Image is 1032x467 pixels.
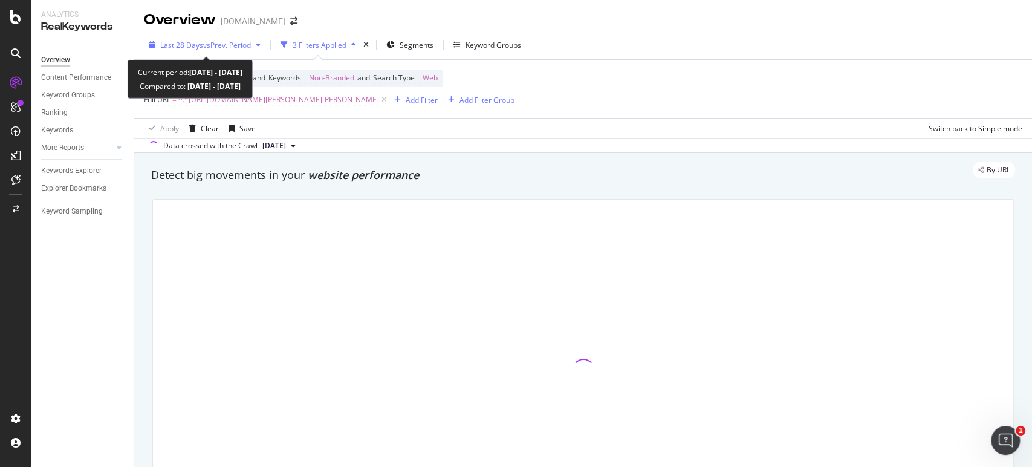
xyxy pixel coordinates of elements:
[41,89,125,102] a: Keyword Groups
[449,35,526,54] button: Keyword Groups
[138,65,242,79] div: Current period:
[987,166,1010,174] span: By URL
[276,35,361,54] button: 3 Filters Applied
[459,95,514,105] div: Add Filter Group
[381,35,438,54] button: Segments
[41,20,124,34] div: RealKeywords
[41,142,84,154] div: More Reports
[41,106,68,119] div: Ranking
[144,94,170,105] span: Full URL
[224,119,256,138] button: Save
[41,142,113,154] a: More Reports
[361,39,371,51] div: times
[400,40,433,50] span: Segments
[201,123,219,134] div: Clear
[290,17,297,25] div: arrow-right-arrow-left
[417,73,421,83] span: =
[184,119,219,138] button: Clear
[929,123,1022,134] div: Switch back to Simple mode
[178,91,379,108] span: ^.*[URL][DOMAIN_NAME][PERSON_NAME][PERSON_NAME]
[144,35,265,54] button: Last 28 DaysvsPrev. Period
[144,119,179,138] button: Apply
[160,40,203,50] span: Last 28 Days
[172,94,177,105] span: =
[41,165,102,177] div: Keywords Explorer
[423,70,438,87] span: Web
[253,73,265,83] span: and
[357,73,370,83] span: and
[41,54,70,67] div: Overview
[41,71,125,84] a: Content Performance
[373,73,415,83] span: Search Type
[41,205,103,218] div: Keyword Sampling
[924,119,1022,138] button: Switch back to Simple mode
[991,426,1020,455] iframe: Intercom live chat
[160,123,179,134] div: Apply
[303,73,307,83] span: =
[41,124,73,137] div: Keywords
[41,182,106,195] div: Explorer Bookmarks
[443,93,514,107] button: Add Filter Group
[406,95,438,105] div: Add Filter
[189,67,242,77] b: [DATE] - [DATE]
[41,165,125,177] a: Keywords Explorer
[293,40,346,50] div: 3 Filters Applied
[163,140,258,151] div: Data crossed with the Crawl
[41,124,125,137] a: Keywords
[973,162,1015,178] div: legacy label
[258,139,300,153] button: [DATE]
[239,123,256,134] div: Save
[144,10,216,30] div: Overview
[41,106,125,119] a: Ranking
[221,15,285,27] div: [DOMAIN_NAME]
[203,40,251,50] span: vs Prev. Period
[41,54,125,67] a: Overview
[41,10,124,20] div: Analytics
[41,182,125,195] a: Explorer Bookmarks
[389,93,438,107] button: Add Filter
[186,81,241,91] b: [DATE] - [DATE]
[41,89,95,102] div: Keyword Groups
[1016,426,1025,436] span: 1
[41,205,125,218] a: Keyword Sampling
[309,70,354,87] span: Non-Branded
[466,40,521,50] div: Keyword Groups
[262,140,286,151] span: 2025 Aug. 31st
[140,79,241,93] div: Compared to:
[268,73,301,83] span: Keywords
[41,71,111,84] div: Content Performance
